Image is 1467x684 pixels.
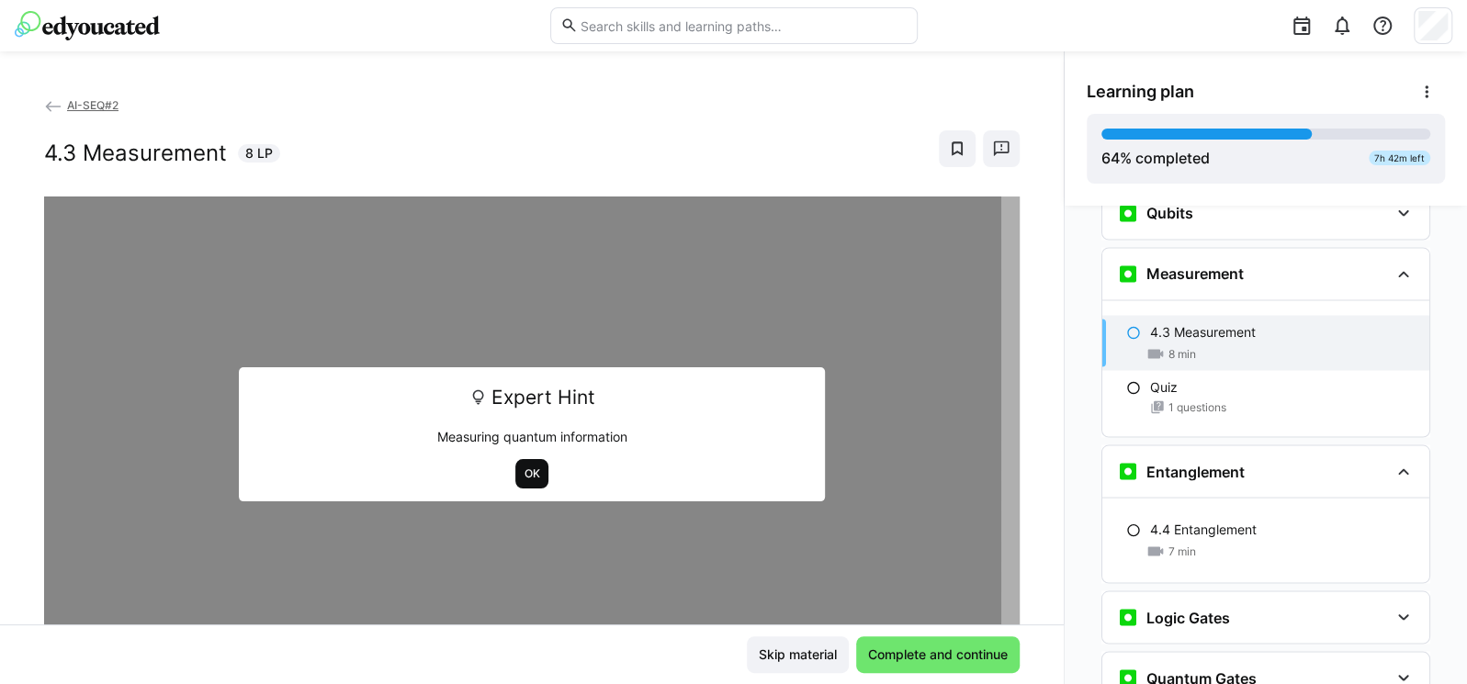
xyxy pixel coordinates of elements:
[515,459,549,488] button: OK
[44,140,227,167] h2: 4.3 Measurement
[578,17,907,34] input: Search skills and learning paths…
[1146,608,1230,626] h3: Logic Gates
[1168,346,1196,361] span: 8 min
[1101,149,1120,167] span: 64
[1087,82,1194,102] span: Learning plan
[1150,520,1257,538] p: 4.4 Entanglement
[245,144,273,163] span: 8 LP
[1146,204,1193,222] h3: Qubits
[491,380,594,415] span: Expert Hint
[856,636,1020,673] button: Complete and continue
[1146,264,1244,283] h3: Measurement
[1146,462,1245,480] h3: Entanglement
[523,466,542,481] span: OK
[1168,399,1226,414] span: 1 questions
[67,98,118,112] span: AI-SEQ#2
[1101,147,1210,169] div: % completed
[252,428,811,446] p: Measuring quantum information
[756,645,840,664] span: Skip material
[865,645,1010,664] span: Complete and continue
[1369,151,1430,165] div: 7h 42m left
[44,98,118,112] a: AI-SEQ#2
[1168,544,1196,558] span: 7 min
[1150,377,1178,396] p: Quiz
[747,636,849,673] button: Skip material
[1150,322,1256,341] p: 4.3 Measurement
